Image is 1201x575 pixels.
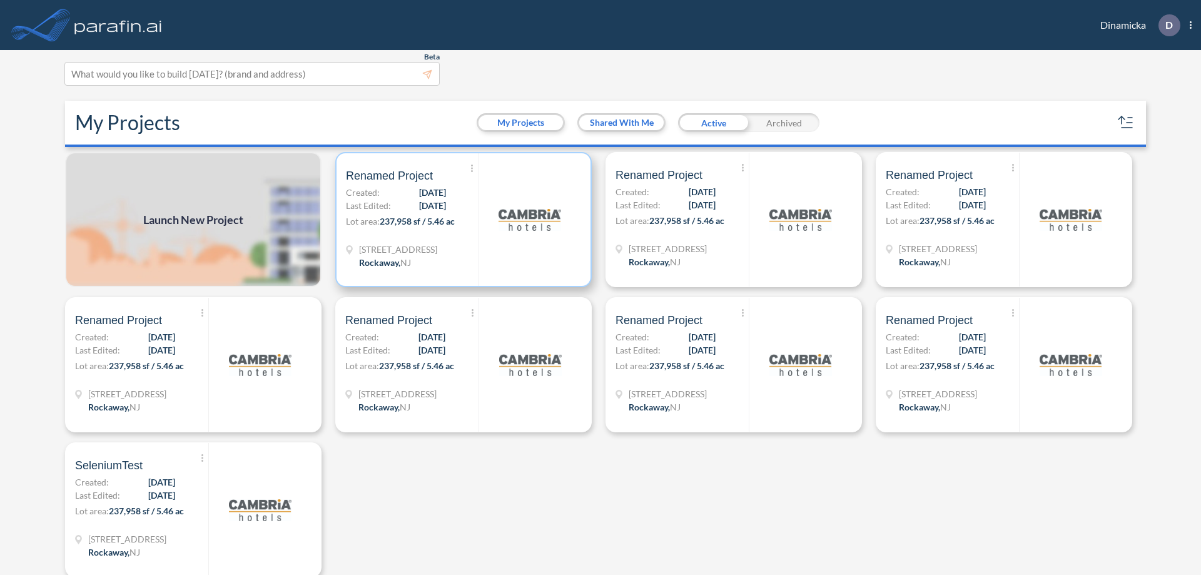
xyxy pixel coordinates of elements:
[346,186,380,199] span: Created:
[75,313,162,328] span: Renamed Project
[616,215,649,226] span: Lot area:
[689,185,716,198] span: [DATE]
[1040,188,1102,251] img: logo
[109,506,184,516] span: 237,958 sf / 5.46 ac
[959,343,986,357] span: [DATE]
[229,333,291,396] img: logo
[358,400,410,414] div: Rockaway, NJ
[379,360,454,371] span: 237,958 sf / 5.46 ac
[143,211,243,228] span: Launch New Project
[418,343,445,357] span: [DATE]
[359,257,400,268] span: Rockaway ,
[899,400,951,414] div: Rockaway, NJ
[678,113,749,132] div: Active
[345,330,379,343] span: Created:
[358,402,400,412] span: Rockaway ,
[629,242,707,255] span: 321 Mt Hope Ave
[886,185,920,198] span: Created:
[670,402,681,412] span: NJ
[419,199,446,212] span: [DATE]
[670,257,681,267] span: NJ
[616,330,649,343] span: Created:
[920,360,995,371] span: 237,958 sf / 5.46 ac
[400,402,410,412] span: NJ
[75,476,109,489] span: Created:
[148,489,175,502] span: [DATE]
[88,546,140,559] div: Rockaway, NJ
[886,215,920,226] span: Lot area:
[88,387,166,400] span: 321 Mt Hope Ave
[616,168,702,183] span: Renamed Project
[400,257,411,268] span: NJ
[886,313,973,328] span: Renamed Project
[1040,333,1102,396] img: logo
[959,198,986,211] span: [DATE]
[649,360,724,371] span: 237,958 sf / 5.46 ac
[346,216,380,226] span: Lot area:
[1082,14,1192,36] div: Dinamicka
[629,402,670,412] span: Rockaway ,
[75,111,180,135] h2: My Projects
[629,400,681,414] div: Rockaway, NJ
[424,52,440,62] span: Beta
[345,343,390,357] span: Last Edited:
[769,333,832,396] img: logo
[65,152,322,287] img: add
[899,387,977,400] span: 321 Mt Hope Ave
[359,243,437,256] span: 321 Mt Hope Ave
[88,547,129,557] span: Rockaway ,
[229,479,291,541] img: logo
[88,402,129,412] span: Rockaway ,
[418,330,445,343] span: [DATE]
[359,256,411,269] div: Rockaway, NJ
[345,360,379,371] span: Lot area:
[129,402,140,412] span: NJ
[129,547,140,557] span: NJ
[579,115,664,130] button: Shared With Me
[959,185,986,198] span: [DATE]
[616,185,649,198] span: Created:
[629,257,670,267] span: Rockaway ,
[72,13,165,38] img: logo
[940,257,951,267] span: NJ
[148,476,175,489] span: [DATE]
[65,152,322,287] a: Launch New Project
[689,343,716,357] span: [DATE]
[649,215,724,226] span: 237,958 sf / 5.46 ac
[345,313,432,328] span: Renamed Project
[899,255,951,268] div: Rockaway, NJ
[148,330,175,343] span: [DATE]
[959,330,986,343] span: [DATE]
[109,360,184,371] span: 237,958 sf / 5.46 ac
[886,168,973,183] span: Renamed Project
[75,489,120,502] span: Last Edited:
[1165,19,1173,31] p: D
[886,198,931,211] span: Last Edited:
[358,387,437,400] span: 321 Mt Hope Ave
[886,343,931,357] span: Last Edited:
[616,360,649,371] span: Lot area:
[75,458,143,473] span: SeleniumTest
[346,168,433,183] span: Renamed Project
[899,402,940,412] span: Rockaway ,
[940,402,951,412] span: NJ
[419,186,446,199] span: [DATE]
[899,257,940,267] span: Rockaway ,
[629,387,707,400] span: 321 Mt Hope Ave
[346,199,391,212] span: Last Edited:
[1116,113,1136,133] button: sort
[899,242,977,255] span: 321 Mt Hope Ave
[75,330,109,343] span: Created:
[616,313,702,328] span: Renamed Project
[148,343,175,357] span: [DATE]
[689,198,716,211] span: [DATE]
[749,113,819,132] div: Archived
[88,532,166,546] span: 321 Mt Hope Ave
[380,216,455,226] span: 237,958 sf / 5.46 ac
[88,400,140,414] div: Rockaway, NJ
[769,188,832,251] img: logo
[75,506,109,516] span: Lot area:
[479,115,563,130] button: My Projects
[629,255,681,268] div: Rockaway, NJ
[886,330,920,343] span: Created:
